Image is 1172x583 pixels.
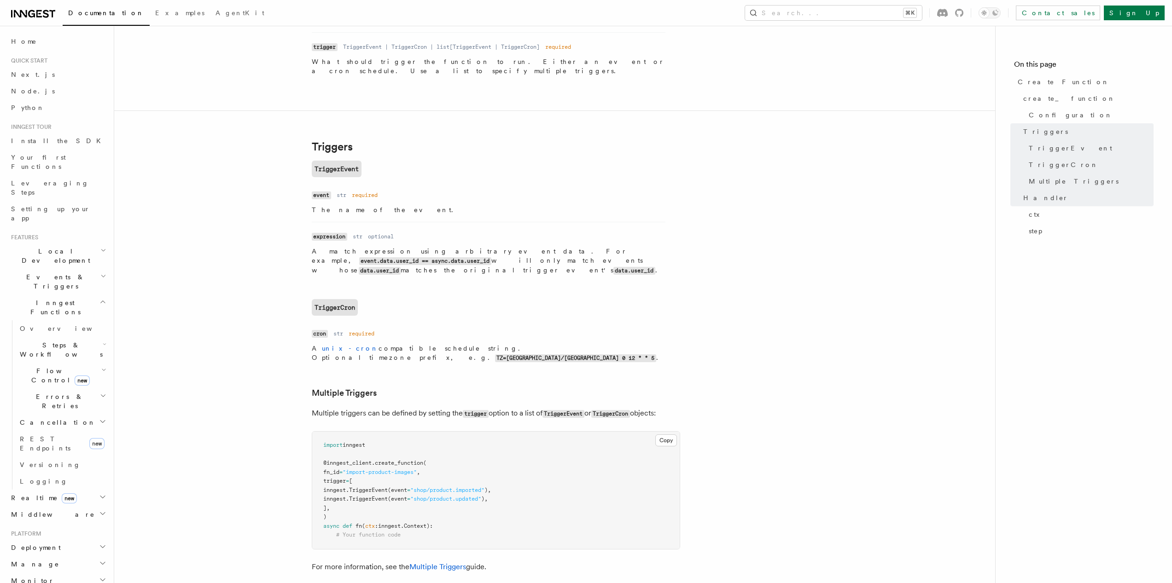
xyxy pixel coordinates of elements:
a: Your first Functions [7,149,108,175]
dd: optional [368,233,394,240]
span: Examples [155,9,204,17]
span: Flow Control [16,366,101,385]
span: ( [423,460,426,466]
a: Configuration [1025,107,1154,123]
span: Install the SDK [11,137,106,144]
span: Setting up your app [11,205,90,222]
dd: str [333,330,343,337]
span: "shop/product.updated" [410,496,481,502]
a: Logging [16,473,108,490]
dd: str [353,233,362,240]
a: Install the SDK [7,133,108,149]
button: Middleware [7,506,108,523]
a: Contact sales [1016,6,1100,20]
span: new [62,493,77,503]
a: Home [7,33,108,50]
span: Python [11,104,45,111]
span: Node.js [11,87,55,95]
span: = [407,487,410,493]
span: inngest [378,523,401,529]
a: Examples [150,3,210,25]
a: TriggerEvent [1025,140,1154,156]
button: Realtimenew [7,490,108,506]
span: Events & Triggers [7,272,100,291]
span: (event [388,496,407,502]
code: cron [312,330,328,338]
a: TriggerEvent [312,161,362,177]
span: Your first Functions [11,154,66,170]
span: . [372,460,375,466]
code: expression [312,233,347,241]
span: Steps & Workflows [16,341,103,359]
p: The name of the event. [312,205,665,214]
dd: TriggerEvent | TriggerCron | list[TriggerEvent | TriggerCron] [343,43,540,51]
a: Handler [1020,190,1154,206]
a: Next.js [7,66,108,83]
button: Steps & Workflows [16,337,108,363]
span: # Your function code [336,531,401,538]
code: event.data.user_id == async.data.user_id [359,257,491,265]
kbd: ⌘K [904,8,916,17]
a: Multiple Triggers [1025,173,1154,190]
a: Leveraging Steps [7,175,108,201]
span: create_function [1023,94,1115,103]
button: Flow Controlnew [16,363,108,388]
span: TriggerEvent [349,496,388,502]
span: new [89,438,105,449]
dd: required [349,330,374,337]
span: TriggerCron [1029,160,1098,169]
span: ), [484,487,491,493]
span: "shop/product.imported" [410,487,484,493]
span: Features [7,234,38,241]
span: Next.js [11,71,55,78]
span: inngest [343,442,365,448]
button: Copy [655,434,677,446]
span: Deployment [7,543,61,552]
code: event [312,191,331,199]
span: Manage [7,560,59,569]
span: TriggerEvent [1029,144,1112,153]
p: For more information, see the guide. [312,560,680,573]
a: Create Function [1014,74,1154,90]
dd: required [352,191,378,199]
button: Local Development [7,243,108,269]
a: Setting up your app [7,201,108,226]
span: TriggerEvent [349,487,388,493]
span: Local Development [7,247,100,265]
span: : [375,523,378,529]
button: Errors & Retries [16,388,108,414]
code: TZ=[GEOGRAPHIC_DATA]/[GEOGRAPHIC_DATA] 0 12 * * 5 [495,354,656,362]
a: Documentation [63,3,150,26]
span: fn_id [323,469,339,475]
span: (event [388,487,407,493]
span: create_function [375,460,423,466]
a: create_function [1020,90,1154,107]
a: TriggerCron [312,299,358,316]
span: step [1029,226,1042,236]
dd: str [337,191,346,199]
a: Overview [16,320,108,337]
span: Middleware [7,510,95,519]
span: trigger [323,478,346,484]
a: unix-cron [322,345,379,352]
h4: On this page [1014,59,1154,74]
span: Errors & Retries [16,392,100,410]
code: TriggerEvent [542,410,584,418]
span: Home [11,37,37,46]
button: Search...⌘K [745,6,922,20]
span: import [323,442,343,448]
button: Toggle dark mode [979,7,1001,18]
code: data.user_id [359,267,401,275]
a: Multiple Triggers [312,387,377,399]
span: @inngest_client [323,460,372,466]
span: Multiple Triggers [1029,177,1119,186]
span: ctx [1029,210,1046,219]
span: Cancellation [16,418,96,427]
span: def [343,523,352,529]
span: fn [356,523,362,529]
button: Events & Triggers [7,269,108,294]
span: Overview [20,325,115,332]
span: ), [481,496,488,502]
